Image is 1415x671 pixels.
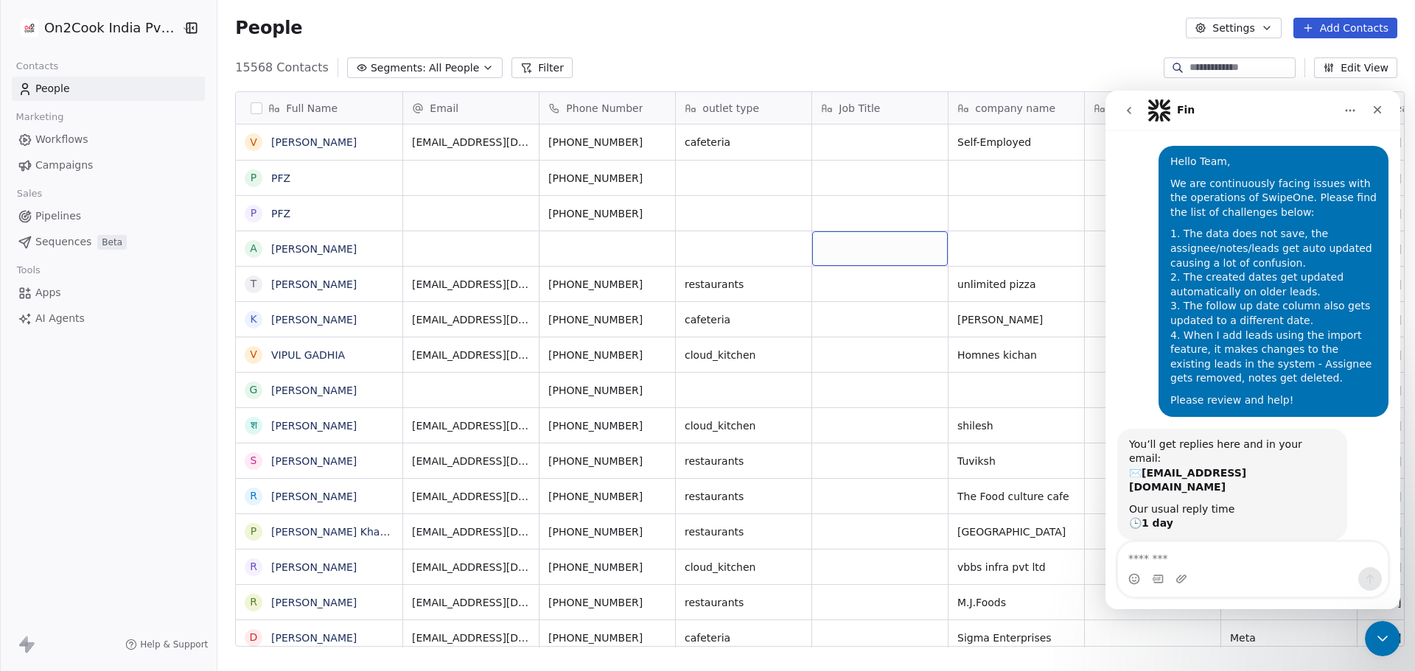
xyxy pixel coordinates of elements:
div: outlet type [676,92,811,124]
iframe: Intercom live chat [1105,91,1400,609]
a: Help & Support [125,639,208,650]
iframe: Intercom live chat [1365,621,1400,656]
span: AI Agents [35,311,85,326]
span: [EMAIL_ADDRESS][DOMAIN_NAME] [412,630,530,645]
span: [EMAIL_ADDRESS][DOMAIN_NAME] [412,454,530,468]
div: S [251,453,257,468]
span: On2Cook India Pvt. Ltd. [44,18,178,38]
div: V [251,135,258,150]
span: 15568 Contacts [235,59,329,77]
span: unlimited pizza [957,277,1075,292]
span: Homnes kichan [957,348,1075,362]
div: R [250,488,257,504]
span: Meta [1230,630,1348,645]
div: R [250,559,257,575]
span: Pipelines [35,208,81,224]
a: [PERSON_NAME] [271,455,357,467]
span: Sigma Enterprises [957,630,1075,645]
span: [PHONE_NUMBER] [548,383,666,398]
button: On2Cook India Pvt. Ltd. [18,15,172,41]
span: [EMAIL_ADDRESS][DOMAIN_NAME] [412,135,530,150]
div: P [251,170,256,186]
span: cafeteria [685,312,803,327]
span: [PHONE_NUMBER] [548,206,666,221]
div: R [250,594,257,610]
div: grid [236,124,403,647]
span: The Food culture cafe [957,489,1075,504]
span: [PHONE_NUMBER] [548,312,666,327]
div: P [251,524,256,539]
span: [PHONE_NUMBER] [548,418,666,433]
div: A [251,241,258,256]
div: k [251,312,257,327]
span: Email [430,101,458,116]
div: श [251,418,257,433]
span: restaurants [685,454,803,468]
a: People [12,77,205,101]
div: Email [403,92,539,124]
span: People [235,17,302,39]
span: [GEOGRAPHIC_DATA] [957,524,1075,539]
span: [EMAIL_ADDRESS][DOMAIN_NAME] [412,418,530,433]
span: Sequences [35,234,91,250]
a: Campaigns [12,153,205,178]
a: AI Agents [12,306,205,331]
a: Workflows [12,127,205,152]
span: [PHONE_NUMBER] [548,489,666,504]
span: M.J.Foods [957,595,1075,610]
a: [PERSON_NAME] [271,561,357,573]
span: Job Title [839,101,880,116]
button: Edit View [1314,57,1397,78]
span: [PHONE_NUMBER] [548,560,666,575]
div: Location [1085,92,1220,124]
a: [PERSON_NAME] [271,384,357,396]
span: [EMAIL_ADDRESS][DOMAIN_NAME] [412,348,530,362]
a: [PERSON_NAME] [271,420,357,432]
span: [EMAIL_ADDRESS][DOMAIN_NAME] [412,277,530,292]
span: Help & Support [140,639,208,650]
span: restaurants [685,489,803,504]
span: outlet type [702,101,759,116]
a: PFZ [271,172,290,184]
a: [PERSON_NAME] [271,491,357,502]
span: restaurants [685,595,803,610]
a: [PERSON_NAME] [271,597,357,608]
span: [PERSON_NAME] [957,312,1075,327]
div: company name [948,92,1084,124]
a: [PERSON_NAME] [271,243,357,255]
button: Filter [511,57,573,78]
span: Tuviksh [957,454,1075,468]
span: Apps [35,285,61,301]
a: PFZ [271,208,290,219]
div: Phone Number [539,92,675,124]
span: Segments: [371,60,426,76]
img: on2cook%20logo-04%20copy.jpg [21,19,38,37]
span: [PHONE_NUMBER] [548,277,666,292]
span: [PHONE_NUMBER] [548,524,666,539]
a: [PERSON_NAME] [271,136,357,148]
span: [PHONE_NUMBER] [548,348,666,362]
span: [EMAIL_ADDRESS][DOMAIN_NAME] [412,595,530,610]
span: cafeteria [685,135,803,150]
span: Sales [10,183,49,205]
span: People [35,81,70,96]
button: Add Contacts [1293,18,1397,38]
span: company name [975,101,1055,116]
div: t [251,276,257,292]
span: Phone Number [566,101,643,116]
span: [PHONE_NUMBER] [548,454,666,468]
div: Full Name [236,92,402,124]
a: SequencesBeta [12,230,205,254]
a: [PERSON_NAME] Kharvb [271,526,396,538]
